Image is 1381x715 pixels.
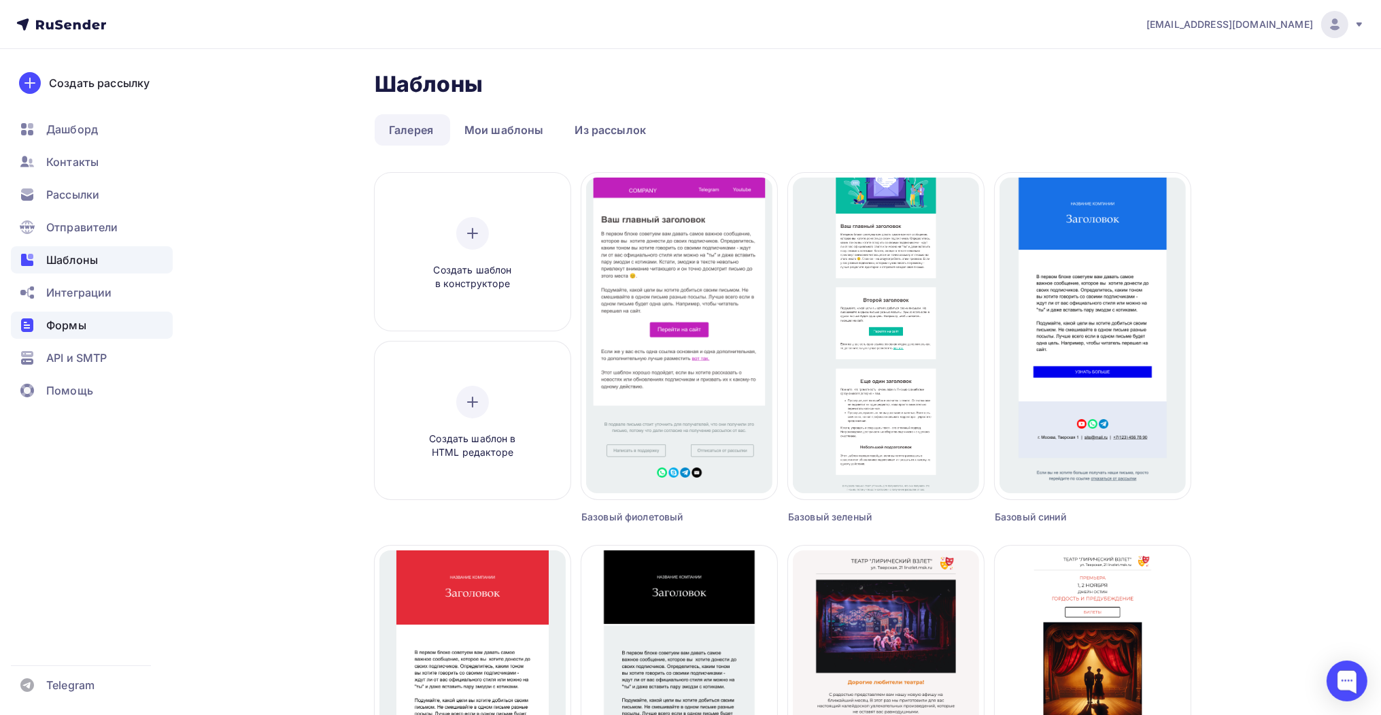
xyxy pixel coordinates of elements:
[11,246,173,273] a: Шаблоны
[581,510,728,524] div: Базовый фиолетовый
[11,116,173,143] a: Дашборд
[995,510,1142,524] div: Базовый синий
[375,71,483,98] h2: Шаблоны
[46,252,98,268] span: Шаблоны
[788,510,935,524] div: Базовый зеленый
[46,350,107,366] span: API и SMTP
[46,284,112,301] span: Интеграции
[11,214,173,241] a: Отправители
[1146,11,1365,38] a: [EMAIL_ADDRESS][DOMAIN_NAME]
[375,114,447,146] a: Галерея
[46,677,95,693] span: Telegram
[561,114,661,146] a: Из рассылок
[46,382,93,399] span: Помощь
[11,312,173,339] a: Формы
[46,186,99,203] span: Рассылки
[450,114,558,146] a: Мои шаблоны
[46,219,118,235] span: Отправители
[46,121,98,137] span: Дашборд
[49,75,150,91] div: Создать рассылку
[46,317,86,333] span: Формы
[46,154,99,170] span: Контакты
[11,181,173,208] a: Рассылки
[408,432,537,460] span: Создать шаблон в HTML редакторе
[408,263,537,291] span: Создать шаблон в конструкторе
[1146,18,1313,31] span: [EMAIL_ADDRESS][DOMAIN_NAME]
[11,148,173,176] a: Контакты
